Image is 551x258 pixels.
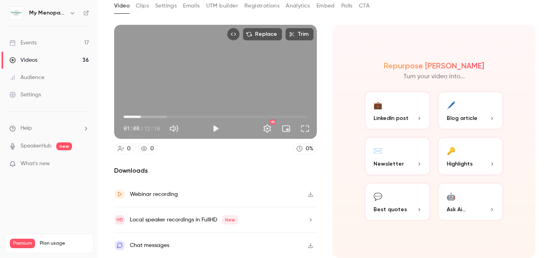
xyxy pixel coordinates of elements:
button: 🖊️Blog article [437,91,504,130]
span: LinkedIn post [373,114,409,122]
button: Full screen [297,121,313,136]
button: Trim [285,28,314,41]
span: 01:08 [124,124,139,133]
span: Premium [10,239,35,248]
span: 12:10 [144,124,160,133]
span: Blog article [447,114,477,122]
div: Events [9,39,37,47]
span: Best quotes [373,205,407,214]
iframe: Noticeable Trigger [80,160,89,168]
a: 0 [114,144,134,154]
button: Embed video [227,28,240,41]
button: Settings [259,121,275,136]
span: New [222,215,238,225]
li: help-dropdown-opener [9,124,89,133]
button: 💼LinkedIn post [364,91,431,130]
span: What's new [20,160,50,168]
button: 💬Best quotes [364,182,431,221]
div: Webinar recording [130,190,178,199]
span: Highlights [447,160,473,168]
div: 🔑 [447,144,455,157]
div: ✉️ [373,144,382,157]
div: 0 [150,145,154,153]
div: Settings [9,91,41,99]
div: 💼 [373,99,382,111]
div: 0 [127,145,131,153]
button: 🔑Highlights [437,136,504,176]
span: Newsletter [373,160,404,168]
img: My Menopause Centre [10,7,22,19]
div: 🤖 [447,190,455,202]
a: SpeakerHub [20,142,52,150]
button: ✉️Newsletter [364,136,431,176]
div: Local speaker recordings in FullHD [130,215,238,225]
div: Chat messages [130,241,169,250]
span: Ask Ai... [447,205,466,214]
div: 0 % [306,145,313,153]
h2: Repurpose [PERSON_NAME] [384,61,484,70]
div: HD [270,120,275,124]
button: Mute [166,121,182,136]
span: Plan usage [40,240,89,247]
button: Turn on miniplayer [278,121,294,136]
span: Help [20,124,32,133]
a: 0% [293,144,317,154]
button: Play [208,121,224,136]
div: 🖊️ [447,99,455,111]
button: Replace [243,28,282,41]
div: 01:08 [124,124,160,133]
div: Videos [9,56,37,64]
span: new [56,142,72,150]
a: 0 [137,144,157,154]
h2: Downloads [114,166,317,175]
div: Audience [9,74,44,81]
div: 💬 [373,190,382,202]
span: / [140,124,143,133]
button: 🤖Ask Ai... [437,182,504,221]
p: Turn your video into... [403,72,465,81]
h6: My Menopause Centre [29,9,66,17]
